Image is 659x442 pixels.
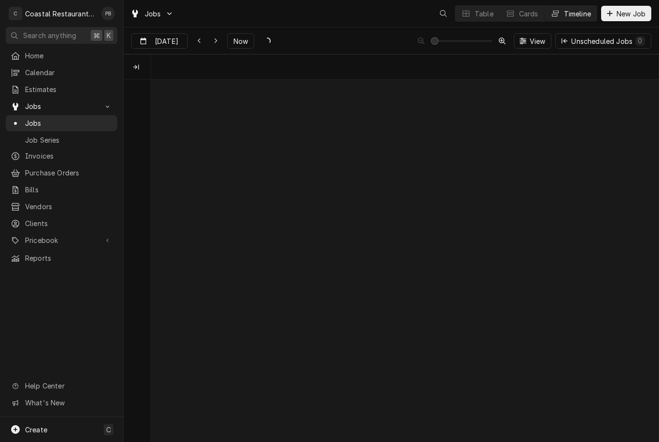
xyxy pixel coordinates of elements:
span: Job Series [25,135,112,145]
span: What's New [25,398,111,408]
span: Search anything [23,30,76,40]
button: [DATE] [131,33,188,49]
span: Jobs [25,101,98,111]
div: C [9,7,22,20]
a: Invoices [6,148,117,164]
button: New Job [601,6,651,21]
a: Go to What's New [6,395,117,411]
button: Now [227,33,254,49]
a: Jobs [6,115,117,131]
span: Vendors [25,201,112,212]
span: Invoices [25,151,112,161]
div: Timeline [564,9,591,19]
span: K [107,30,111,40]
a: Estimates [6,81,117,97]
div: Phill Blush's Avatar [101,7,115,20]
button: Open search [436,6,451,21]
div: Technicians column. SPACE for context menu [124,54,152,80]
a: Go to Help Center [6,378,117,394]
span: Purchase Orders [25,168,112,178]
span: Home [25,51,112,61]
span: New Job [615,9,647,19]
a: Bills [6,182,117,198]
div: PB [101,7,115,20]
div: left [124,80,151,442]
span: Estimates [25,84,112,94]
span: ⌘ [93,30,100,40]
button: Search anything⌘K [6,27,117,44]
a: Go to Jobs [126,6,178,22]
span: Now [232,36,250,46]
a: Job Series [6,132,117,148]
a: Purchase Orders [6,165,117,181]
span: Create [25,426,47,434]
a: Calendar [6,65,117,80]
span: Calendar [25,67,112,78]
span: Pricebook [25,235,98,245]
a: Vendors [6,199,117,214]
div: 0 [637,36,643,46]
div: Unscheduled Jobs [571,36,645,46]
span: Bills [25,185,112,195]
button: View [514,33,552,49]
button: Unscheduled Jobs0 [555,33,651,49]
span: Help Center [25,381,111,391]
a: Reports [6,250,117,266]
span: C [106,425,111,435]
a: Clients [6,215,117,231]
a: Home [6,48,117,64]
div: Cards [519,9,538,19]
a: Go to Pricebook [6,232,117,248]
div: Coastal Restaurant Repair [25,9,96,19]
span: Jobs [25,118,112,128]
div: normal [151,80,659,442]
span: Jobs [145,9,161,19]
span: View [528,36,548,46]
a: Go to Jobs [6,98,117,114]
span: Clients [25,218,112,228]
div: Table [475,9,494,19]
div: Coastal Restaurant Repair's Avatar [9,7,22,20]
span: Reports [25,253,112,263]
